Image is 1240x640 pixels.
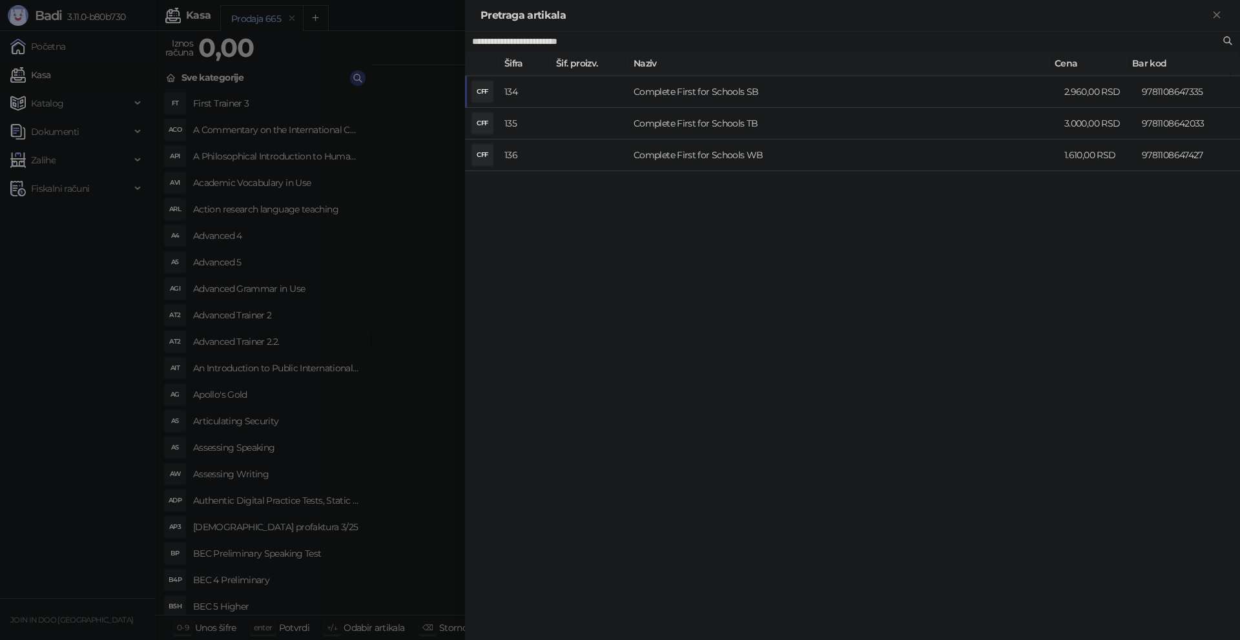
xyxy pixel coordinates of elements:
div: CFF [472,145,493,165]
td: Complete First for Schools TB [628,108,1059,139]
td: 3.000,00 RSD [1059,108,1137,139]
td: Complete First for Schools SB [628,76,1059,108]
td: Complete First for Schools WB [628,139,1059,171]
th: Cena [1049,51,1127,76]
td: 136 [499,139,551,171]
th: Bar kod [1127,51,1230,76]
td: 134 [499,76,551,108]
div: CFF [472,113,493,134]
div: Pretraga artikala [480,8,1209,23]
td: 135 [499,108,551,139]
th: Šifra [499,51,551,76]
td: 9781108647427 [1137,139,1240,171]
th: Šif. proizv. [551,51,628,76]
td: 9781108647335 [1137,76,1240,108]
div: CFF [472,81,493,102]
th: Naziv [628,51,1049,76]
td: 1.610,00 RSD [1059,139,1137,171]
button: Zatvori [1209,8,1224,23]
td: 2.960,00 RSD [1059,76,1137,108]
td: 9781108642033 [1137,108,1240,139]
